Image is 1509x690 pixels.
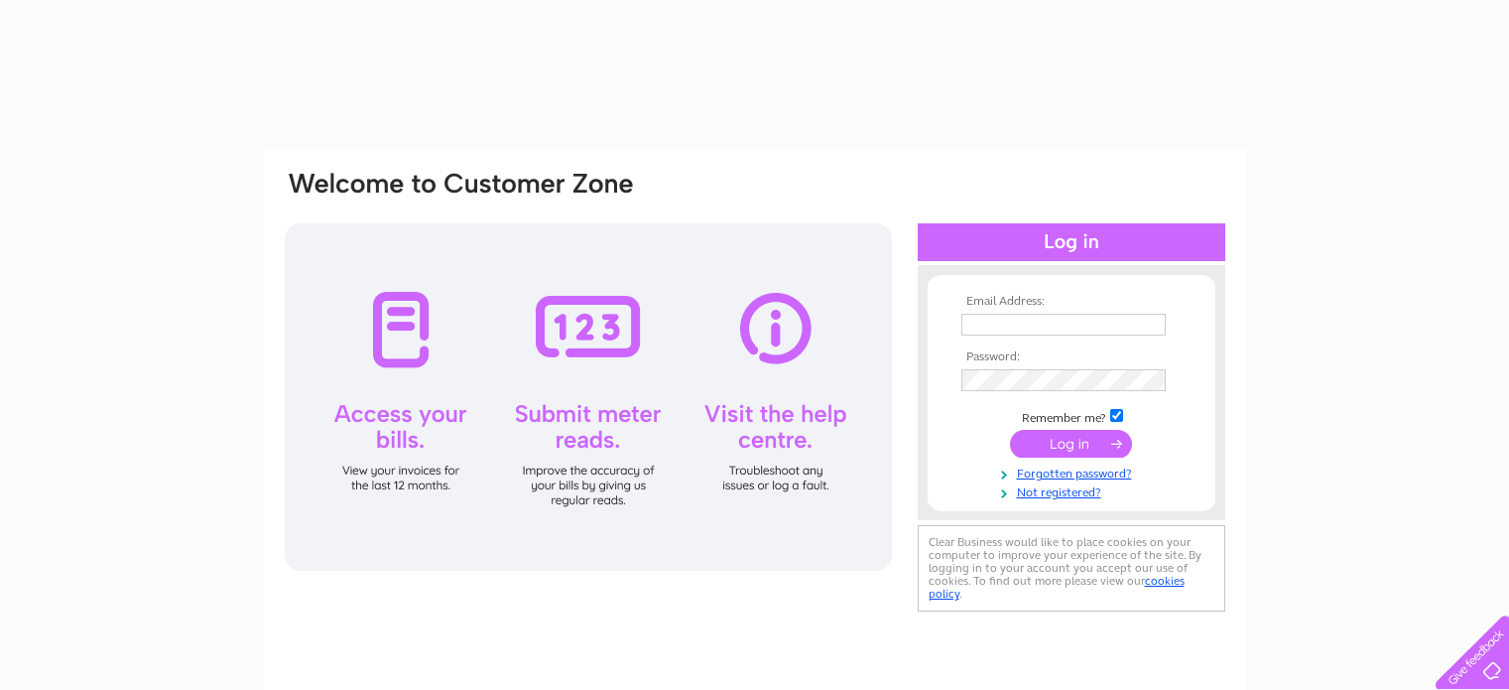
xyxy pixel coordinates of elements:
a: Not registered? [961,482,1187,500]
a: cookies policy [929,574,1185,601]
th: Email Address: [956,295,1187,309]
a: Forgotten password? [961,463,1187,482]
th: Password: [956,350,1187,364]
input: Submit [1010,430,1132,458]
div: Clear Business would like to place cookies on your computer to improve your experience of the sit... [918,525,1225,612]
td: Remember me? [956,406,1187,426]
